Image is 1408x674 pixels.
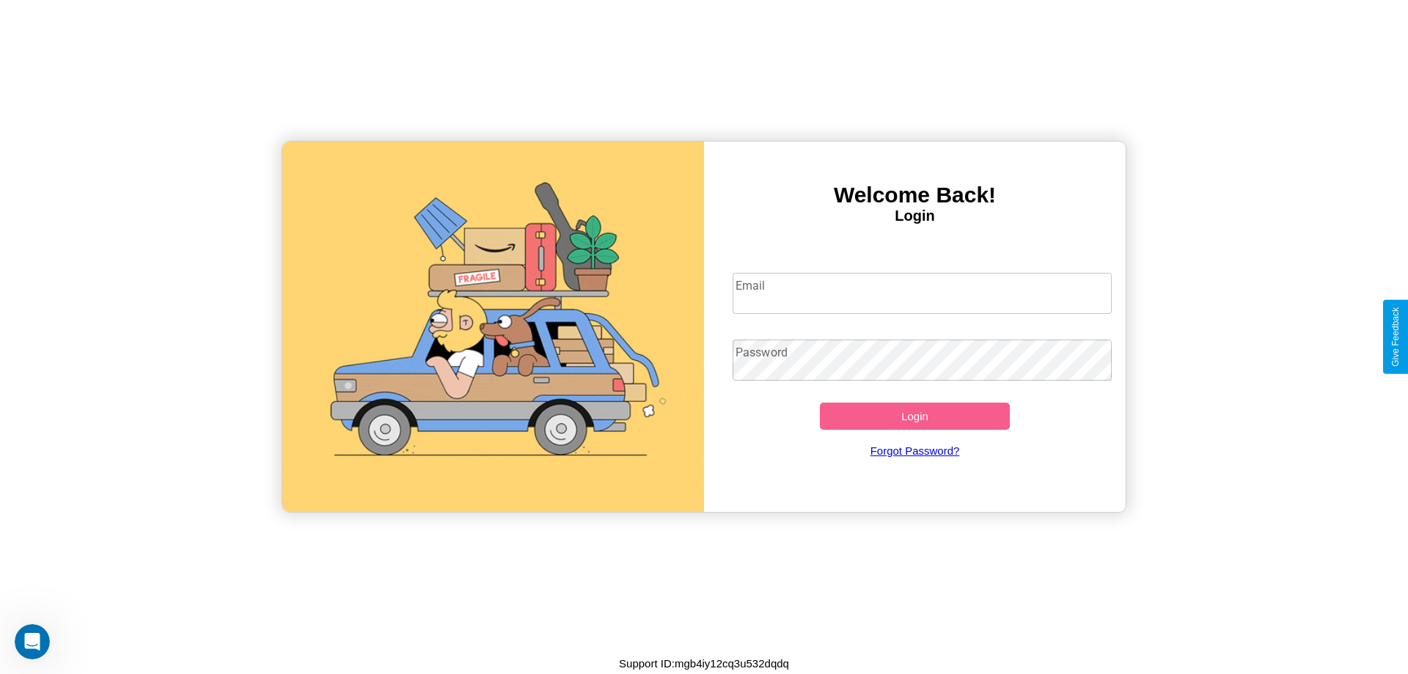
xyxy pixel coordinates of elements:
[15,624,50,659] iframe: Intercom live chat
[820,403,1010,430] button: Login
[725,430,1105,472] a: Forgot Password?
[704,183,1126,208] h3: Welcome Back!
[619,653,789,673] p: Support ID: mgb4iy12cq3u532dqdq
[704,208,1126,224] h4: Login
[1390,307,1401,367] div: Give Feedback
[282,142,704,512] img: gif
